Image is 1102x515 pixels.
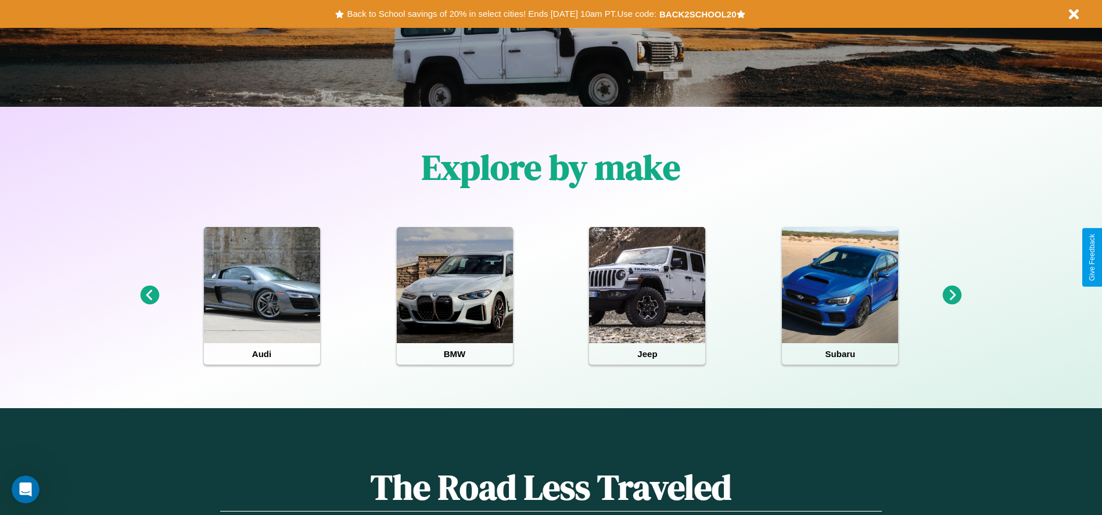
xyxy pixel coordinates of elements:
h4: BMW [397,343,513,365]
b: BACK2SCHOOL20 [659,9,737,19]
h1: Explore by make [422,143,680,191]
h4: Subaru [782,343,898,365]
h1: The Road Less Traveled [220,463,881,512]
h4: Audi [204,343,320,365]
button: Back to School savings of 20% in select cities! Ends [DATE] 10am PT.Use code: [344,6,659,22]
iframe: Intercom live chat [12,476,40,503]
div: Give Feedback [1088,234,1096,281]
h4: Jeep [589,343,705,365]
